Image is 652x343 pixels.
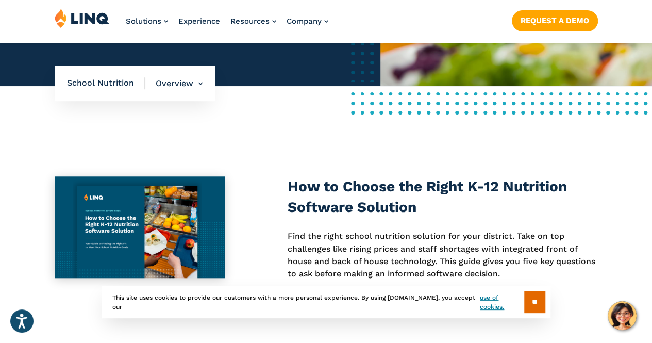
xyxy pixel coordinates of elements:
a: Request a Demo [512,10,598,31]
span: Resources [230,17,270,26]
span: School Nutrition [67,77,145,89]
a: Resources [230,17,276,26]
button: Hello, have a question? Let’s chat. [608,301,637,330]
a: Company [287,17,328,26]
a: Experience [178,17,220,26]
a: use of cookies. [480,293,524,312]
p: Find the right school nutrition solution for your district. Take on top challenges like rising pr... [288,230,598,280]
nav: Primary Navigation [126,8,328,42]
li: Overview [145,66,203,102]
span: Company [287,17,322,26]
a: Solutions [126,17,168,26]
div: This site uses cookies to provide our customers with a more personal experience. By using [DOMAIN... [102,286,550,318]
img: Nutrition Buyers Guide Thumbnail [55,176,225,278]
h3: How to Choose the Right K-12 Nutrition Software Solution [288,176,598,218]
img: LINQ | K‑12 Software [55,8,109,28]
nav: Button Navigation [512,8,598,31]
span: Solutions [126,17,161,26]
